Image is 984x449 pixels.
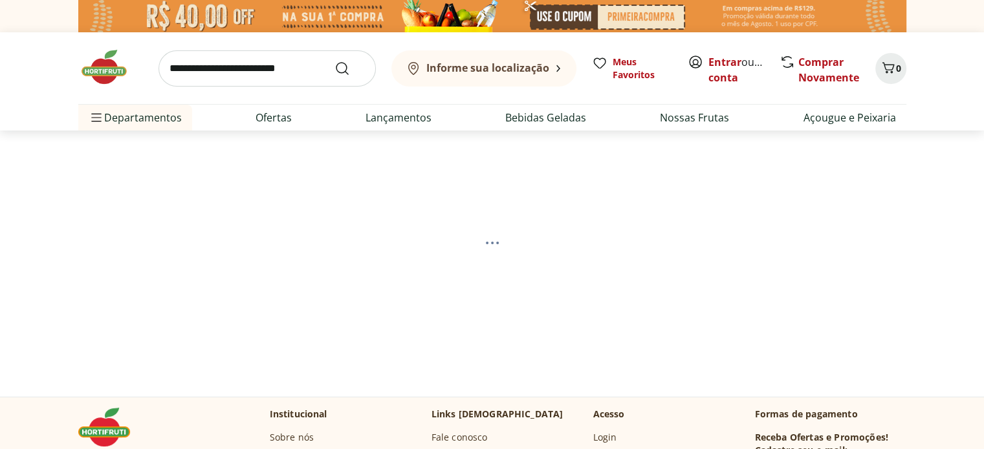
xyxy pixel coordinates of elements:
a: Entrar [708,55,741,69]
p: Acesso [593,408,625,421]
button: Submit Search [334,61,366,76]
input: search [159,50,376,87]
a: Ofertas [256,110,292,125]
a: Meus Favoritos [592,56,672,81]
img: Hortifruti [78,408,143,446]
span: Meus Favoritos [613,56,672,81]
a: Nossas Frutas [660,110,729,125]
span: Departamentos [89,102,182,133]
p: Formas de pagamento [755,408,906,421]
button: Informe sua localização [391,50,576,87]
p: Links [DEMOGRAPHIC_DATA] [432,408,563,421]
img: Hortifruti [78,48,143,87]
span: ou [708,54,766,85]
a: Criar conta [708,55,780,85]
a: Login [593,431,617,444]
h3: Receba Ofertas e Promoções! [755,431,888,444]
a: Comprar Novamente [798,55,859,85]
span: 0 [896,62,901,74]
a: Fale conosco [432,431,488,444]
a: Sobre nós [270,431,314,444]
b: Informe sua localização [426,61,549,75]
p: Institucional [270,408,327,421]
button: Menu [89,102,104,133]
button: Carrinho [875,53,906,84]
a: Bebidas Geladas [505,110,586,125]
a: Lançamentos [366,110,432,125]
a: Açougue e Peixaria [803,110,895,125]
